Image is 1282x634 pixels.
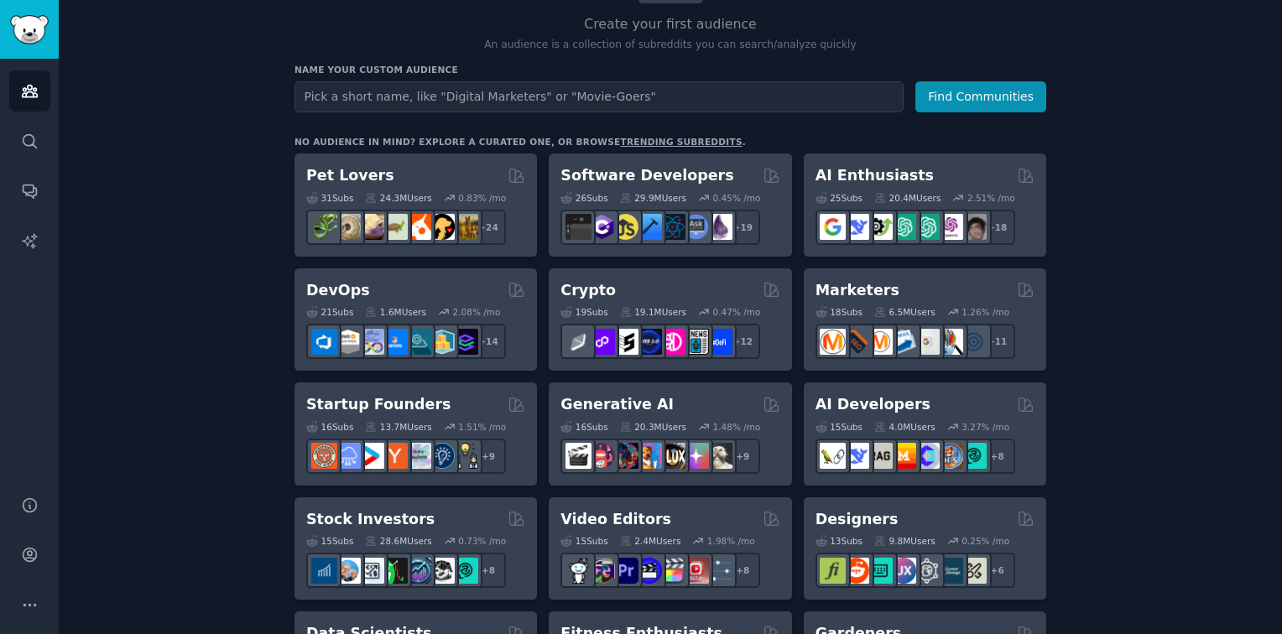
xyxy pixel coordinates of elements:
[560,192,607,204] div: 26 Sub s
[706,214,732,240] img: elixir
[306,280,370,301] h2: DevOps
[874,306,935,318] div: 6.5M Users
[843,214,869,240] img: DeepSeek
[471,553,506,588] div: + 8
[820,443,846,469] img: LangChain
[890,214,916,240] img: chatgpt_promptDesign
[843,558,869,584] img: logodesign
[980,439,1015,474] div: + 8
[816,394,930,415] h2: AI Developers
[683,214,709,240] img: AskComputerScience
[10,15,49,44] img: GummySearch logo
[816,535,862,547] div: 13 Sub s
[816,421,862,433] div: 15 Sub s
[816,509,899,530] h2: Designers
[560,165,733,186] h2: Software Developers
[659,214,685,240] img: reactnative
[306,306,353,318] div: 21 Sub s
[306,165,394,186] h2: Pet Lovers
[820,329,846,355] img: content_marketing
[565,329,591,355] img: ethfinance
[589,329,615,355] img: 0xPolygon
[816,192,862,204] div: 25 Sub s
[914,443,940,469] img: OpenSourceAI
[335,558,361,584] img: ValueInvesting
[980,553,1015,588] div: + 6
[560,306,607,318] div: 19 Sub s
[311,443,337,469] img: EntrepreneurRideAlong
[429,443,455,469] img: Entrepreneurship
[471,439,506,474] div: + 9
[358,329,384,355] img: Docker_DevOps
[612,214,638,240] img: learnjavascript
[560,509,671,530] h2: Video Editors
[452,329,478,355] img: PlatformEngineers
[915,81,1046,112] button: Find Communities
[565,214,591,240] img: software
[725,553,760,588] div: + 8
[683,443,709,469] img: starryai
[937,558,963,584] img: learndesign
[335,443,361,469] img: SaaS
[294,81,904,112] input: Pick a short name, like "Digital Marketers" or "Movie-Goers"
[365,306,426,318] div: 1.6M Users
[636,329,662,355] img: web3
[294,38,1046,53] p: An audience is a collection of subreddits you can search/analyze quickly
[453,306,501,318] div: 2.08 % /mo
[659,329,685,355] img: defiblockchain
[874,421,935,433] div: 4.0M Users
[867,443,893,469] img: Rag
[358,558,384,584] img: Forex
[961,214,987,240] img: ArtificalIntelligence
[980,210,1015,245] div: + 18
[961,443,987,469] img: AIDevelopersSociety
[816,165,934,186] h2: AI Enthusiasts
[874,535,935,547] div: 9.8M Users
[294,64,1046,75] h3: Name your custom audience
[458,535,506,547] div: 0.73 % /mo
[683,329,709,355] img: CryptoNews
[429,214,455,240] img: PetAdvice
[725,324,760,359] div: + 12
[914,214,940,240] img: chatgpt_prompts_
[382,329,408,355] img: DevOpsLinks
[560,535,607,547] div: 15 Sub s
[612,558,638,584] img: premiere
[967,192,1015,204] div: 2.51 % /mo
[560,421,607,433] div: 16 Sub s
[867,558,893,584] img: UI_Design
[890,558,916,584] img: UXDesign
[589,558,615,584] img: editors
[429,558,455,584] img: swingtrading
[707,535,755,547] div: 1.98 % /mo
[452,558,478,584] img: technicalanalysis
[365,192,431,204] div: 24.3M Users
[612,443,638,469] img: deepdream
[405,329,431,355] img: platformengineering
[306,509,435,530] h2: Stock Investors
[311,214,337,240] img: herpetology
[306,192,353,204] div: 31 Sub s
[961,558,987,584] img: UX_Design
[405,214,431,240] img: cockatiel
[365,535,431,547] div: 28.6M Users
[820,558,846,584] img: typography
[311,558,337,584] img: dividends
[306,535,353,547] div: 15 Sub s
[620,137,742,147] a: trending subreddits
[725,210,760,245] div: + 19
[890,443,916,469] img: MistralAI
[961,421,1009,433] div: 3.27 % /mo
[961,535,1009,547] div: 0.25 % /mo
[452,214,478,240] img: dogbreed
[636,558,662,584] img: VideoEditors
[713,421,761,433] div: 1.48 % /mo
[890,329,916,355] img: Emailmarketing
[914,329,940,355] img: googleads
[306,394,451,415] h2: Startup Founders
[961,306,1009,318] div: 1.26 % /mo
[843,443,869,469] img: DeepSeek
[659,443,685,469] img: FluxAI
[620,421,686,433] div: 20.3M Users
[636,443,662,469] img: sdforall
